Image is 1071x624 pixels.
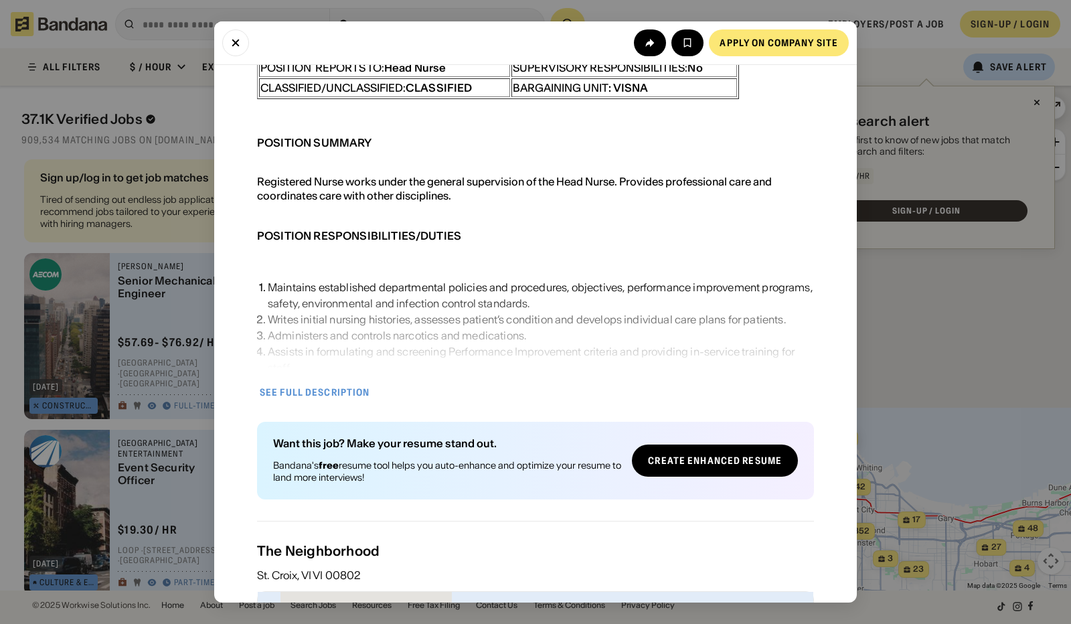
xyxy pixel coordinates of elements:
div: Administers and controls narcotics and medications. [268,327,814,343]
div: Apply on company site [720,38,838,48]
div: Create Enhanced Resume [648,456,782,465]
div: Head Nurse [384,61,446,74]
div: See full description [260,388,369,397]
div: : VISNA [608,81,648,94]
td: CLASSIFIED/UNCLASSIFIED: [259,78,510,97]
div: Maintains established departmental policies and procedures, objectives, performance improvement p... [268,279,814,311]
button: Close [222,29,249,56]
div: Writes initial nursing histories, assesses patient’s condition and develops individual care plans... [268,311,814,327]
div: The Neighborhood [257,543,814,559]
div: POSITION SUMMARY [257,135,372,151]
b: free [319,459,339,471]
td: BARGAINING UNIT [511,78,737,97]
div: CLASSIFIED [406,81,473,94]
td: SUPERVISORY RESPONSIBILITIES: [511,58,737,77]
div: Want this job? Make your resume stand out. [273,438,621,449]
td: POSITION REPORTS TO: [259,58,510,77]
div: POSITION RESPONSIBILITIES/DUTIES [257,228,461,244]
div: No [687,61,702,74]
div: Bandana's resume tool helps you auto-enhance and optimize your resume to land more interviews! [273,459,621,483]
div: Assists in formulating and screening Performance Improvement criteria and providing in-service tr... [268,343,814,376]
div: St. Croix, VI VI 00802 [257,570,814,580]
